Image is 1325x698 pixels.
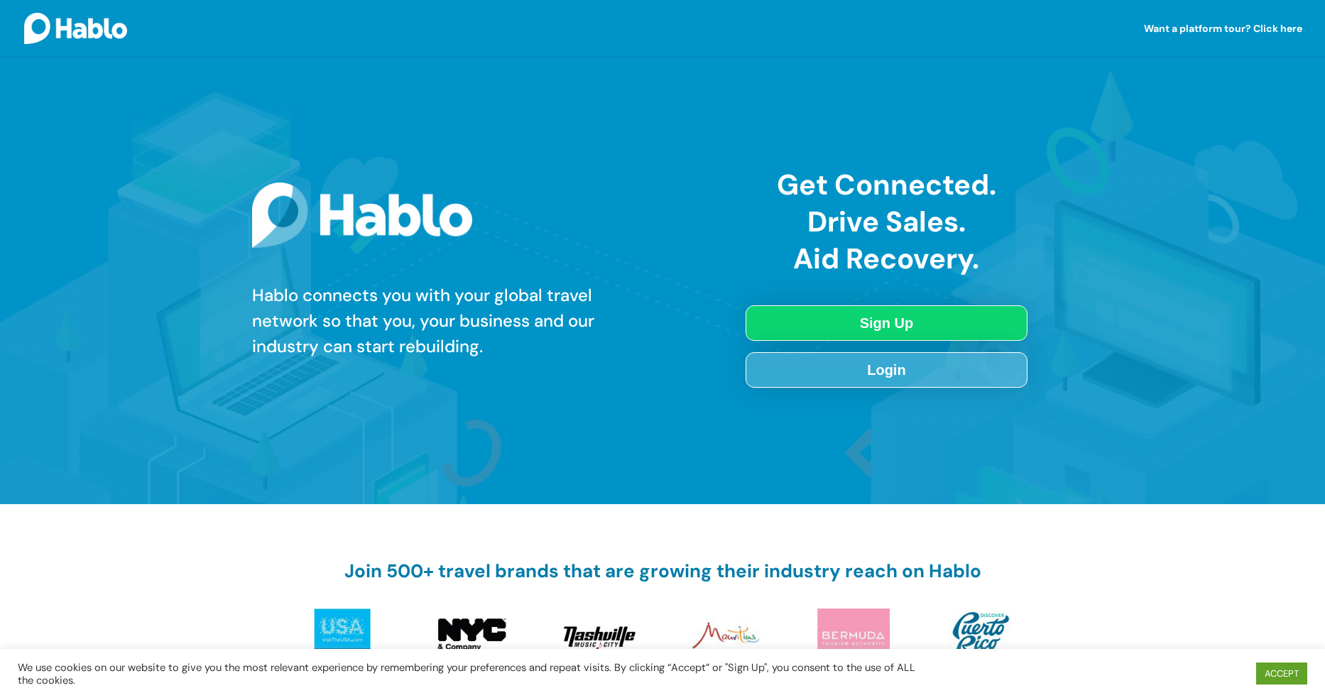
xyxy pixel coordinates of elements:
[746,352,1027,388] a: Login
[746,166,1027,284] h1: Get Connected. Drive Sales. Aid Recovery.
[1256,662,1307,685] a: ACCEPT
[344,559,981,583] strong: Join 500+ travel brands that are growing their industry reach on Hablo
[1144,23,1302,57] a: Want a platform tour? Click here
[18,661,920,687] div: We use cookies on our website to give you the most relevant experience by remembering your prefer...
[746,305,1028,341] a: Sign Up
[24,13,127,43] img: Hablo
[252,283,639,359] div: Hablo connects you with your global travel network so that you, your business and our industry ca...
